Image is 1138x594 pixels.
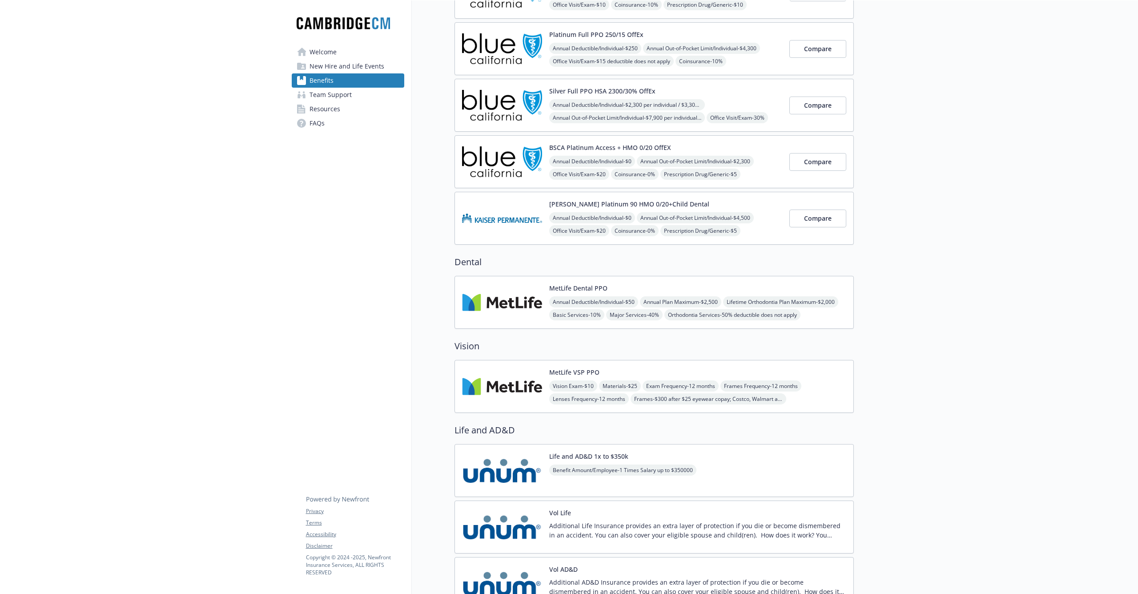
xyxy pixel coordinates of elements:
span: Annual Deductible/Individual - $2,300 per individual / $3,300 per family member [549,99,705,110]
span: Prescription Drug/Generic - $5 [660,169,740,180]
span: Welcome [310,45,337,59]
span: Benefits [310,73,334,88]
h2: Life and AD&D [454,424,854,437]
button: MetLife Dental PPO [549,283,607,293]
button: Compare [789,40,846,58]
a: Privacy [306,507,404,515]
span: Basic Services - 10% [549,309,604,320]
button: BSCA Platinum Access + HMO 0/20 OffEX [549,143,671,152]
span: Office Visit/Exam - $20 [549,225,609,236]
button: Compare [789,153,846,171]
span: Office Visit/Exam - $20 [549,169,609,180]
img: UNUM carrier logo [462,508,542,546]
img: Blue Shield of California carrier logo [462,143,542,181]
button: Platinum Full PPO 250/15 OffEx [549,30,643,39]
span: Coinsurance - 10% [676,56,726,67]
button: [PERSON_NAME] Platinum 90 HMO 0/20+Child Dental [549,199,709,209]
span: Office Visit/Exam - 30% [707,112,768,123]
a: Accessibility [306,530,404,538]
span: New Hire and Life Events [310,59,384,73]
button: Vol AD&D [549,565,578,574]
span: Lenses Frequency - 12 months [549,393,629,404]
img: UNUM carrier logo [462,452,542,489]
span: Coinsurance - 0% [611,169,659,180]
span: Compare [804,214,832,222]
span: Team Support [310,88,352,102]
a: Team Support [292,88,404,102]
button: Compare [789,210,846,227]
img: Metlife Inc carrier logo [462,368,542,405]
span: Annual Plan Maximum - $2,500 [640,296,721,307]
span: Exam Frequency - 12 months [643,380,719,392]
button: MetLife VSP PPO [549,368,599,377]
a: Benefits [292,73,404,88]
img: Blue Shield of California carrier logo [462,30,542,68]
img: Blue Shield of California carrier logo [462,86,542,124]
span: Annual Out-of-Pocket Limit/Individual - $7,900 per individual / $7,900 per family member [549,112,705,123]
span: Annual Out-of-Pocket Limit/Individual - $4,300 [643,43,760,54]
span: Coinsurance - 0% [611,225,659,236]
span: Orthodontia Services - 50% deductible does not apply [664,309,800,320]
span: Materials - $25 [599,380,641,392]
button: Silver Full PPO HSA 2300/30% OffEx [549,86,655,96]
span: Office Visit/Exam - $15 deductible does not apply [549,56,674,67]
h2: Dental [454,255,854,269]
button: Vol Life [549,508,571,517]
span: Annual Deductible/Individual - $0 [549,212,635,223]
span: Resources [310,102,340,116]
a: FAQs [292,116,404,130]
a: Terms [306,519,404,527]
a: Disclaimer [306,542,404,550]
span: FAQs [310,116,325,130]
button: Compare [789,97,846,114]
a: Welcome [292,45,404,59]
span: Prescription Drug/Generic - $5 [660,225,740,236]
span: Compare [804,101,832,109]
span: Annual Deductible/Individual - $0 [549,156,635,167]
span: Annual Out-of-Pocket Limit/Individual - $4,500 [637,212,754,223]
span: Benefit Amount/Employee - 1 Times Salary up to $350000 [549,465,696,476]
span: Vision Exam - $10 [549,380,597,392]
span: Lifetime Orthodontia Plan Maximum - $2,000 [723,296,838,307]
button: Life and AD&D 1x to $350k [549,452,628,461]
span: Compare [804,44,832,53]
img: Metlife Inc carrier logo [462,283,542,321]
span: Annual Deductible/Individual - $50 [549,296,638,307]
span: Annual Out-of-Pocket Limit/Individual - $2,300 [637,156,754,167]
h2: Vision [454,339,854,353]
img: Kaiser Permanente Insurance Company carrier logo [462,199,542,237]
p: Additional Life Insurance provides an extra layer of protection if you die or become dismembered ... [549,521,846,540]
a: New Hire and Life Events [292,59,404,73]
span: Frames - $300 after $25 eyewear copay; Costco, Walmart and [PERSON_NAME]’s Club: $110 allowance a... [631,393,786,404]
p: Copyright © 2024 - 2025 , Newfront Insurance Services, ALL RIGHTS RESERVED [306,554,404,576]
span: Major Services - 40% [606,309,663,320]
span: Compare [804,158,832,166]
span: Frames Frequency - 12 months [720,380,801,392]
span: Annual Deductible/Individual - $250 [549,43,641,54]
a: Resources [292,102,404,116]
